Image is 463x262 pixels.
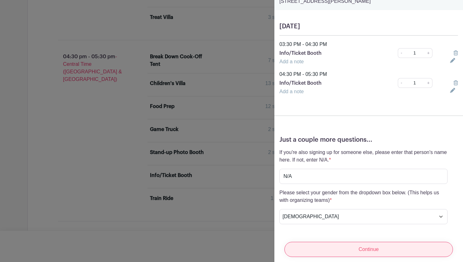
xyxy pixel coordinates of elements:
[279,59,304,64] a: Add a note
[279,189,448,204] p: Please select your gender from the dropdown box below. (This helps us with organizing teams)
[276,71,462,78] div: 04:30 PM - 05:30 PM
[279,136,458,144] h5: Just a couple more questions...
[279,49,380,57] p: Info/Ticket Booth
[276,41,462,48] div: 03:30 PM - 04:30 PM
[279,79,380,87] p: Info/Ticket Booth
[398,48,405,58] a: -
[425,48,432,58] a: +
[279,23,458,30] h5: [DATE]
[425,78,432,88] a: +
[398,78,405,88] a: -
[284,242,453,257] input: Continue
[279,169,448,184] input: Type your answer
[279,89,304,94] a: Add a note
[279,149,448,164] p: If you're also signing up for someone else, please enter that person's name here. If not, enter N/A.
